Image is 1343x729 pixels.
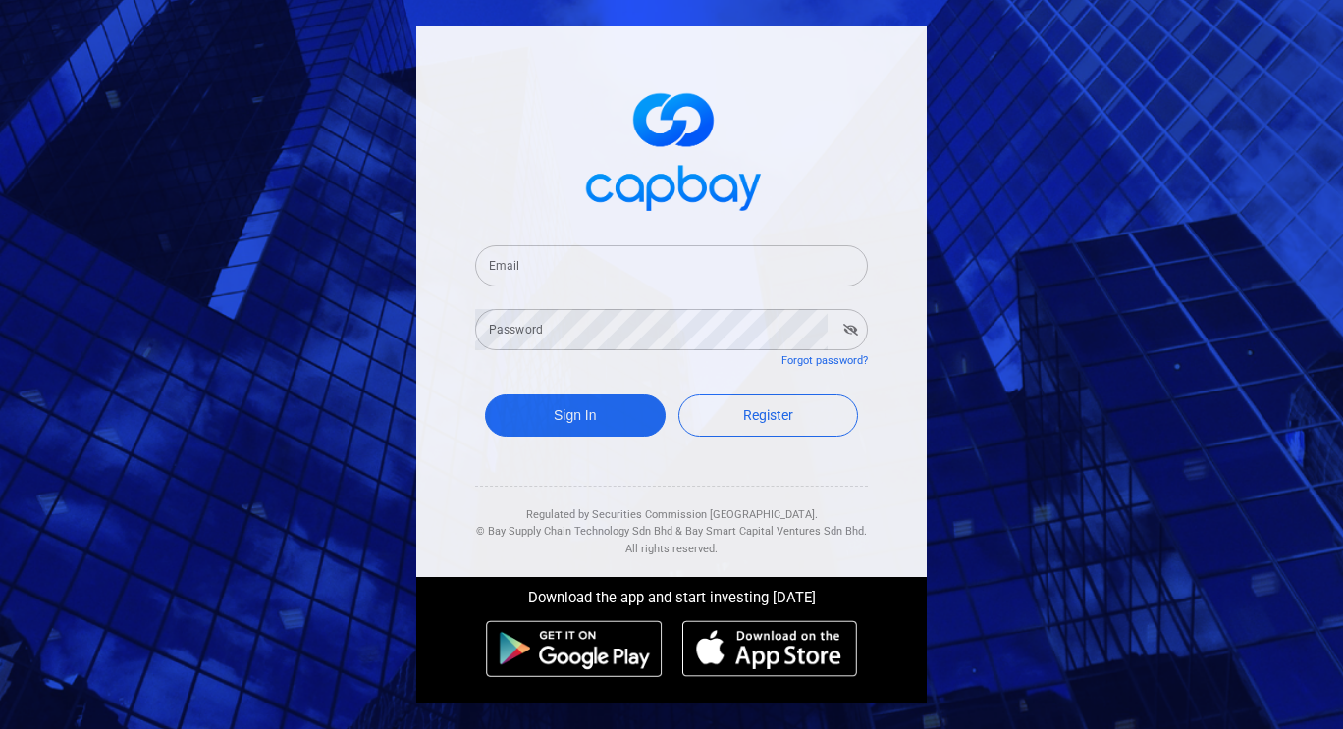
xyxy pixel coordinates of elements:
[743,407,793,423] span: Register
[682,620,857,677] img: ios
[781,354,868,367] a: Forgot password?
[402,577,941,610] div: Download the app and start investing [DATE]
[573,76,770,222] img: logo
[485,394,666,437] button: Sign In
[678,394,859,437] a: Register
[685,525,867,538] span: Bay Smart Capital Ventures Sdn Bhd.
[475,487,868,558] div: Regulated by Securities Commission [GEOGRAPHIC_DATA]. & All rights reserved.
[476,525,672,538] span: © Bay Supply Chain Technology Sdn Bhd
[486,620,663,677] img: android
